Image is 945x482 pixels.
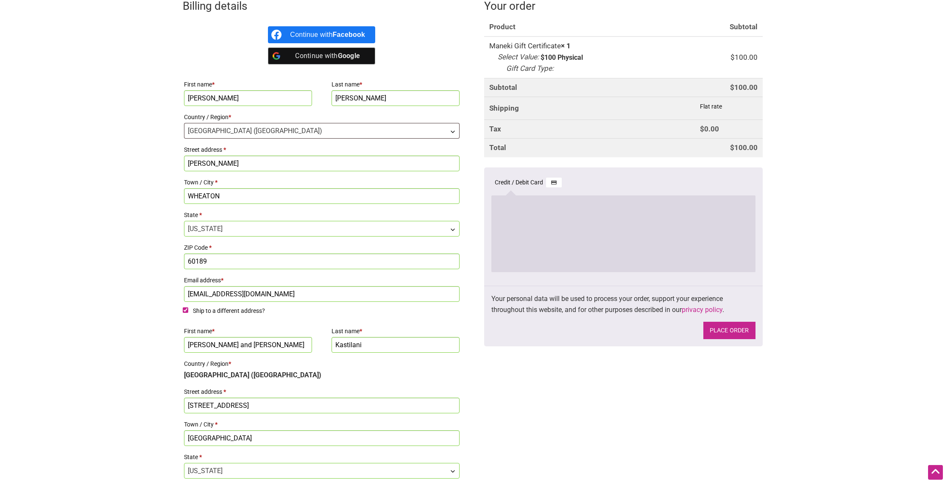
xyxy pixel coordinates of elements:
[290,47,365,64] div: Continue with
[546,177,562,187] img: Credit / Debit Card
[730,143,758,152] bdi: 100.00
[290,26,365,43] div: Continue with
[730,53,758,61] bdi: 100.00
[506,63,554,74] dt: Gift Card Type:
[730,83,758,92] bdi: 100.00
[183,307,188,313] input: Ship to a different address?
[700,125,704,133] span: $
[268,26,375,43] a: Continue with <b>Facebook</b>
[484,78,695,97] th: Subtotal
[730,83,734,92] span: $
[561,42,571,50] strong: × 1
[703,322,755,339] button: Place order
[184,398,460,413] input: House number and street name
[184,325,312,337] label: First name
[184,418,460,430] label: Town / City
[484,18,695,37] th: Product
[184,209,460,221] label: State
[193,307,265,314] span: Ship to a different address?
[730,53,735,61] span: $
[730,143,734,152] span: $
[184,176,460,188] label: Town / City
[498,52,539,63] dt: Select Value:
[268,47,375,64] a: Continue with <b>Google</b>
[184,111,460,123] label: Country / Region
[184,221,460,237] span: State
[332,325,460,337] label: Last name
[484,120,695,139] th: Tax
[184,78,312,90] label: First name
[682,306,722,314] a: privacy policy
[332,78,460,90] label: Last name
[484,36,695,78] td: Maneki Gift Certificate
[184,463,460,478] span: Washington
[496,201,750,265] iframe: Secure payment input frame
[184,123,460,139] span: Country / Region
[700,125,719,133] bdi: 0.00
[333,31,365,38] b: Facebook
[338,52,360,60] b: Google
[184,242,460,254] label: ZIP Code
[695,18,763,37] th: Subtotal
[184,274,460,286] label: Email address
[700,103,722,110] label: Flat rate
[184,386,460,398] label: Street address
[184,144,460,156] label: Street address
[184,221,460,236] span: Illinois
[184,371,321,379] strong: [GEOGRAPHIC_DATA] ([GEOGRAPHIC_DATA])
[491,293,755,315] p: Your personal data will be used to process your order, support your experience throughout this we...
[495,177,562,188] label: Credit / Debit Card
[184,451,460,463] label: State
[184,123,460,138] span: United States (US)
[484,97,695,120] th: Shipping
[184,463,460,479] span: State
[558,54,583,61] p: Physical
[541,54,556,61] p: $100
[184,358,460,370] label: Country / Region
[484,138,695,157] th: Total
[184,156,460,171] input: House number and street name
[928,465,943,480] div: Scroll Back to Top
